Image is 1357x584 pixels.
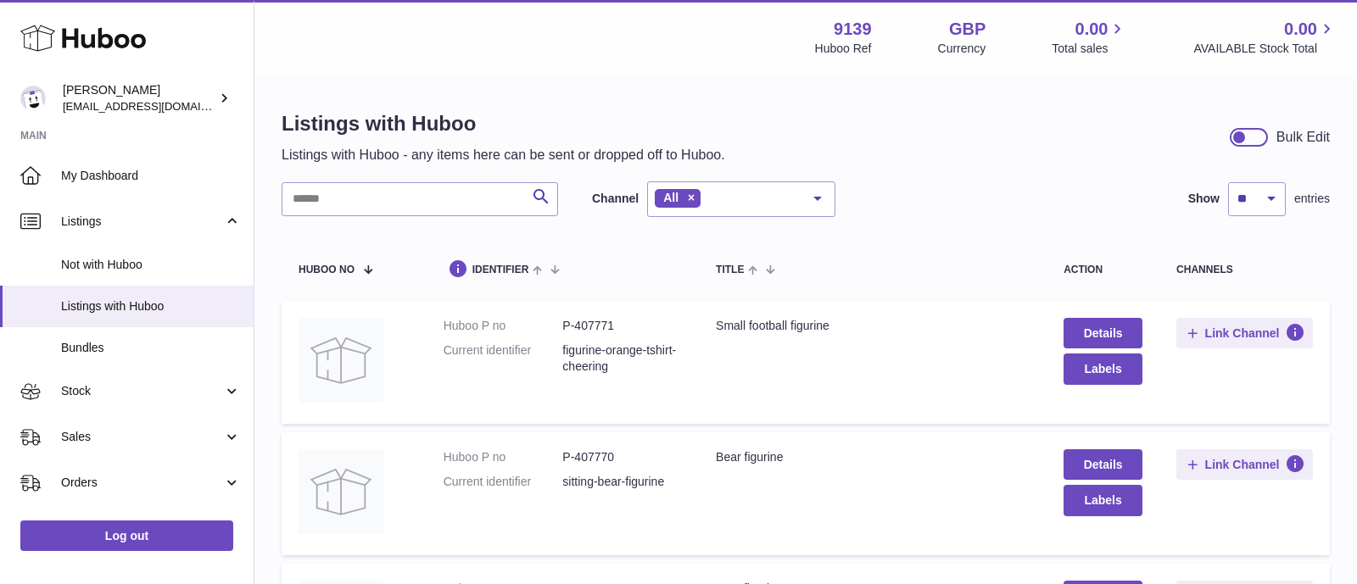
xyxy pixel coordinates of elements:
[61,298,241,314] span: Listings with Huboo
[562,318,682,334] dd: P-407771
[1064,264,1142,275] div: action
[1176,318,1313,348] button: Link Channel
[663,191,678,204] span: All
[20,86,46,111] img: internalAdmin-9139@internal.huboo.com
[20,520,233,551] a: Log out
[282,110,725,137] h1: Listings with Huboo
[61,168,241,184] span: My Dashboard
[716,318,1030,334] div: Small football figurine
[1294,191,1330,207] span: entries
[61,340,241,356] span: Bundles
[1064,318,1142,348] a: Details
[63,82,215,114] div: [PERSON_NAME]
[1188,191,1220,207] label: Show
[1064,485,1142,515] button: Labels
[61,383,223,399] span: Stock
[61,429,223,445] span: Sales
[63,99,249,113] span: [EMAIL_ADDRESS][DOMAIN_NAME]
[562,449,682,465] dd: P-407770
[1193,18,1337,57] a: 0.00 AVAILABLE Stock Total
[444,449,563,465] dt: Huboo P no
[716,449,1030,465] div: Bear figurine
[1176,264,1313,275] div: channels
[61,475,223,491] span: Orders
[282,146,725,164] p: Listings with Huboo - any items here can be sent or dropped off to Huboo.
[1064,353,1142,384] button: Labels
[815,41,872,57] div: Huboo Ref
[1284,18,1317,41] span: 0.00
[1052,18,1127,57] a: 0.00 Total sales
[61,257,241,273] span: Not with Huboo
[1176,449,1313,480] button: Link Channel
[949,18,986,41] strong: GBP
[592,191,639,207] label: Channel
[1205,325,1280,341] span: Link Channel
[562,474,682,490] dd: sitting-bear-figurine
[1075,18,1108,41] span: 0.00
[1276,128,1330,147] div: Bulk Edit
[1064,449,1142,480] a: Details
[716,264,744,275] span: title
[1052,41,1127,57] span: Total sales
[299,264,355,275] span: Huboo no
[61,214,223,230] span: Listings
[444,318,563,334] dt: Huboo P no
[1205,457,1280,472] span: Link Channel
[472,264,529,275] span: identifier
[299,318,383,403] img: Small football figurine
[444,342,563,375] dt: Current identifier
[938,41,986,57] div: Currency
[834,18,872,41] strong: 9139
[444,474,563,490] dt: Current identifier
[299,449,383,534] img: Bear figurine
[562,342,682,375] dd: figurine-orange-tshirt-cheering
[1193,41,1337,57] span: AVAILABLE Stock Total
